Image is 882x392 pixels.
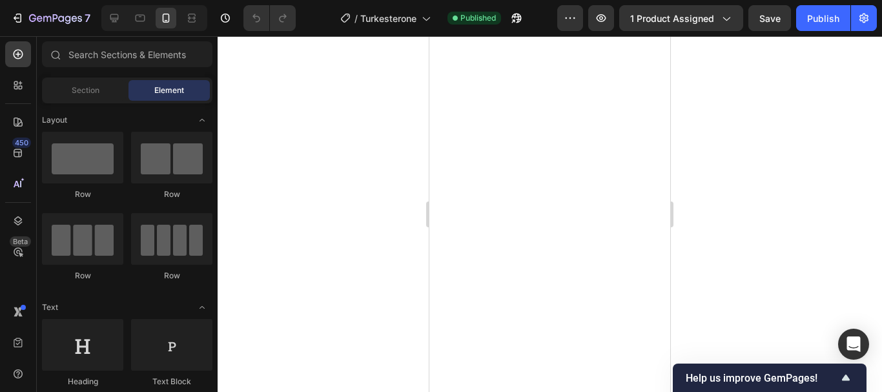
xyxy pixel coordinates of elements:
[243,5,296,31] div: Undo/Redo
[42,114,67,126] span: Layout
[5,5,96,31] button: 7
[619,5,743,31] button: 1 product assigned
[131,189,212,200] div: Row
[429,36,670,392] iframe: Design area
[72,85,99,96] span: Section
[42,376,123,387] div: Heading
[192,110,212,130] span: Toggle open
[85,10,90,26] p: 7
[748,5,791,31] button: Save
[686,372,838,384] span: Help us improve GemPages!
[131,376,212,387] div: Text Block
[354,12,358,25] span: /
[10,236,31,247] div: Beta
[796,5,850,31] button: Publish
[686,370,854,386] button: Show survey - Help us improve GemPages!
[42,270,123,282] div: Row
[838,329,869,360] div: Open Intercom Messenger
[460,12,496,24] span: Published
[154,85,184,96] span: Element
[630,12,714,25] span: 1 product assigned
[42,41,212,67] input: Search Sections & Elements
[807,12,839,25] div: Publish
[360,12,416,25] span: Turkesterone
[759,13,781,24] span: Save
[42,189,123,200] div: Row
[42,302,58,313] span: Text
[192,297,212,318] span: Toggle open
[12,138,31,148] div: 450
[131,270,212,282] div: Row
